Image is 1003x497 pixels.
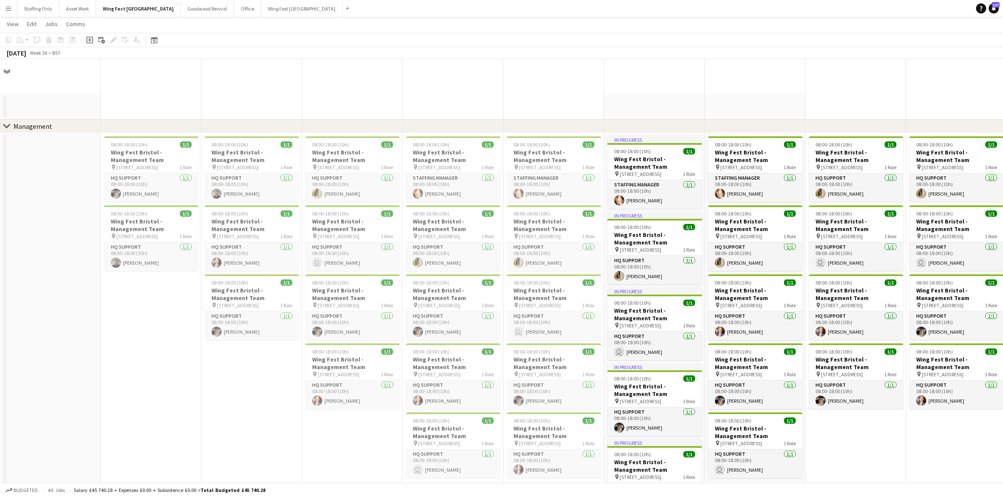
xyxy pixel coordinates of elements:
[217,233,259,239] span: [STREET_ADDRESS]
[507,205,601,271] app-job-card: 08:00-18:00 (10h)1/1Wing Fest Bristol - Management Team [STREET_ADDRESS]1 RoleHQ Support1/108:00-...
[507,343,601,409] div: 08:00-18:00 (10h)1/1Wing Fest Bristol - Management Team [STREET_ADDRESS]1 RoleHQ Support1/108:00-...
[809,242,903,271] app-card-role: HQ Support1/108:00-18:00 (10h) [PERSON_NAME]
[104,205,198,271] app-job-card: 08:00-18:00 (10h)1/1Wing Fest Bristol - Management Team [STREET_ADDRESS]1 RoleHQ Support1/108:00-...
[418,233,460,239] span: [STREET_ADDRESS]
[116,164,158,170] span: [STREET_ADDRESS]
[809,274,903,340] div: 08:00-18:00 (10h)1/1Wing Fest Bristol - Management Team [STREET_ADDRESS]1 RoleHQ Support1/108:00-...
[205,218,299,233] h3: Wing Fest Bristol - Management Team
[916,348,953,355] span: 08:00-18:00 (10h)
[784,302,796,308] span: 1 Role
[607,136,702,209] div: In progress08:00-18:00 (10h)1/1Wing Fest Bristol - Management Team [STREET_ADDRESS]1 RoleStaffing...
[180,141,192,148] span: 1/1
[211,210,248,217] span: 08:00-18:00 (10h)
[381,210,393,217] span: 1/1
[885,141,896,148] span: 1/1
[720,233,762,239] span: [STREET_ADDRESS]
[111,141,147,148] span: 08:00-18:00 (10h)
[66,20,85,28] span: Comms
[607,307,702,322] h3: Wing Fest Bristol - Management Team
[683,247,695,253] span: 1 Role
[205,287,299,302] h3: Wing Fest Bristol - Management Team
[708,242,802,271] app-card-role: HQ Support1/108:00-18:00 (10h)[PERSON_NAME]
[809,311,903,340] app-card-role: HQ Support1/108:00-18:00 (10h)[PERSON_NAME]
[607,288,702,295] div: In progress
[683,148,695,154] span: 1/1
[27,20,37,28] span: Edit
[715,417,752,424] span: 08:00-18:00 (10h)
[821,302,863,308] span: [STREET_ADDRESS]
[583,210,594,217] span: 1/1
[312,210,349,217] span: 08:00-18:00 (10h)
[507,218,601,233] h3: Wing Fest Bristol - Management Team
[809,205,903,271] app-job-card: 08:00-18:00 (10h)1/1Wing Fest Bristol - Management Team [STREET_ADDRESS]1 RoleHQ Support1/108:00-...
[720,371,762,377] span: [STREET_ADDRESS]
[708,311,802,340] app-card-role: HQ Support1/108:00-18:00 (10h)[PERSON_NAME]
[683,300,695,306] span: 1/1
[607,212,702,219] div: In progress
[507,380,601,409] app-card-role: HQ Support1/108:00-18:00 (10h)[PERSON_NAME]
[507,356,601,371] h3: Wing Fest Bristol - Management Team
[45,20,58,28] span: Jobs
[406,242,500,271] app-card-role: HQ Support1/108:00-18:00 (10h)[PERSON_NAME]
[607,364,702,370] div: In progress
[607,212,702,284] app-job-card: In progress08:00-18:00 (10h)1/1Wing Fest Bristol - Management Team [STREET_ADDRESS]1 RoleHQ Suppo...
[884,302,896,308] span: 1 Role
[607,155,702,170] h3: Wing Fest Bristol - Management Team
[261,0,342,17] button: Wing Fest [GEOGRAPHIC_DATA]
[708,218,802,233] h3: Wing Fest Bristol - Management Team
[784,417,796,424] span: 1/1
[519,371,561,377] span: [STREET_ADDRESS]
[104,136,198,202] div: 08:00-18:00 (10h)1/1Wing Fest Bristol - Management Team [STREET_ADDRESS]1 RoleHQ Support1/108:00-...
[985,210,997,217] span: 1/1
[922,302,963,308] span: [STREET_ADDRESS]
[821,233,863,239] span: [STREET_ADDRESS]
[305,343,400,409] div: 08:00-18:00 (10h)1/1Wing Fest Bristol - Management Team [STREET_ADDRESS]1 RoleHQ Support1/108:00-...
[582,371,594,377] span: 1 Role
[205,136,299,202] app-job-card: 08:00-18:00 (10h)1/1Wing Fest Bristol - Management Team [STREET_ADDRESS]1 RoleHQ Support1/108:00-...
[280,164,292,170] span: 1 Role
[181,0,234,17] button: Goodwood Revival
[281,279,292,286] span: 1/1
[507,136,601,202] div: 08:00-18:00 (10h)1/1Wing Fest Bristol - Management Team [STREET_ADDRESS]1 RoleStaffing Manager1/1...
[582,302,594,308] span: 1 Role
[481,164,494,170] span: 1 Role
[582,233,594,239] span: 1 Role
[381,141,393,148] span: 1/1
[821,371,863,377] span: [STREET_ADDRESS]
[63,19,88,29] a: Comms
[784,210,796,217] span: 1/1
[784,141,796,148] span: 1/1
[507,149,601,164] h3: Wing Fest Bristol - Management Team
[104,149,198,164] h3: Wing Fest Bristol - Management Team
[809,343,903,409] app-job-card: 08:00-18:00 (10h)1/1Wing Fest Bristol - Management Team [STREET_ADDRESS]1 RoleHQ Support1/108:00-...
[413,210,449,217] span: 08:00-18:00 (10h)
[607,256,702,284] app-card-role: HQ Support1/108:00-18:00 (10h)[PERSON_NAME]
[507,173,601,202] app-card-role: Staffing Manager1/108:00-18:00 (10h)[PERSON_NAME]
[179,164,192,170] span: 1 Role
[514,210,550,217] span: 08:00-18:00 (10h)
[507,412,601,478] app-job-card: 08:00-18:00 (10h)1/1Wing Fest Bristol - Management Team [STREET_ADDRESS]1 RoleHQ Support1/108:00-...
[406,173,500,202] app-card-role: Staffing Manager1/108:00-18:00 (10h)[PERSON_NAME]
[305,356,400,371] h3: Wing Fest Bristol - Management Team
[406,412,500,478] div: 08:00-18:00 (10h)1/1Wing Fest Bristol - Management Team [STREET_ADDRESS]1 RoleHQ Support1/108:00-...
[205,311,299,340] app-card-role: HQ Support1/108:00-18:00 (10h)[PERSON_NAME]
[406,218,500,233] h3: Wing Fest Bristol - Management Team
[519,302,561,308] span: [STREET_ADDRESS]
[922,233,963,239] span: [STREET_ADDRESS]
[305,274,400,340] app-job-card: 08:00-18:00 (10h)1/1Wing Fest Bristol - Management Team [STREET_ADDRESS]1 RoleHQ Support1/108:00-...
[482,417,494,424] span: 1/1
[715,210,752,217] span: 08:00-18:00 (10h)
[607,180,702,209] app-card-role: Staffing Manager1/108:00-18:00 (10h)[PERSON_NAME]
[406,343,500,409] app-job-card: 08:00-18:00 (10h)1/1Wing Fest Bristol - Management Team [STREET_ADDRESS]1 RoleHQ Support1/108:00-...
[992,2,1000,8] span: 127
[809,136,903,202] app-job-card: 08:00-18:00 (10h)1/1Wing Fest Bristol - Management Team [STREET_ADDRESS]1 RoleHQ Support1/108:00-...
[620,171,661,177] span: [STREET_ADDRESS]
[884,164,896,170] span: 1 Role
[507,274,601,340] div: 08:00-18:00 (10h)1/1Wing Fest Bristol - Management Team [STREET_ADDRESS]1 RoleHQ Support1/108:00-...
[507,242,601,271] app-card-role: HQ Support1/108:00-18:00 (10h)[PERSON_NAME]
[683,375,695,382] span: 1/1
[104,242,198,271] app-card-role: HQ Support1/108:00-18:00 (10h)[PERSON_NAME]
